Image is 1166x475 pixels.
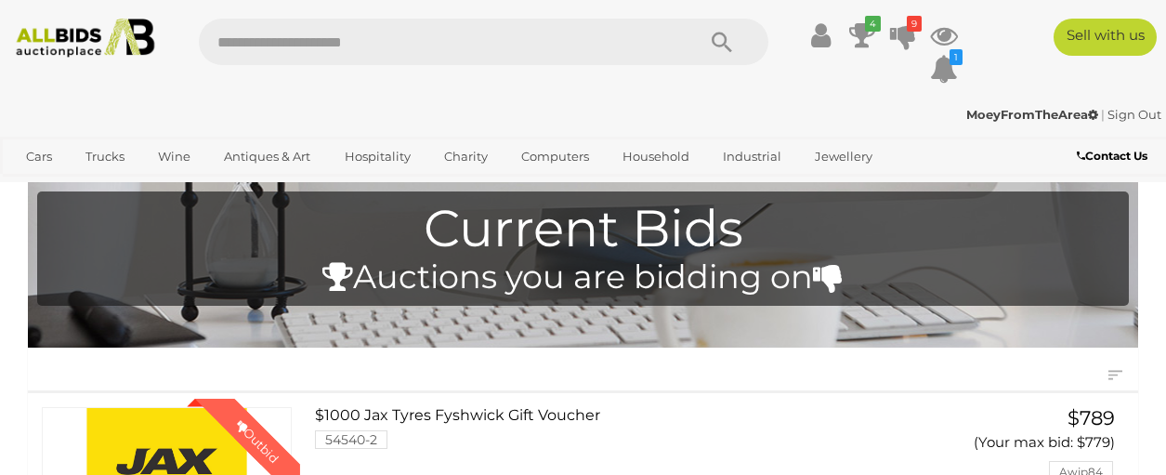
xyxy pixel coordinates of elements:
[14,141,64,172] a: Cars
[950,49,963,65] i: 1
[865,16,881,32] i: 4
[146,141,203,172] a: Wine
[848,19,876,52] a: 4
[509,141,601,172] a: Computers
[333,141,423,172] a: Hospitality
[907,16,922,32] i: 9
[1054,19,1156,56] a: Sell with us
[1077,146,1152,166] a: Contact Us
[46,259,1120,296] h4: Auctions you are bidding on
[1107,107,1161,122] a: Sign Out
[889,19,917,52] a: 9
[930,52,958,86] a: 1
[711,141,793,172] a: Industrial
[154,172,310,203] a: [GEOGRAPHIC_DATA]
[966,107,1101,122] a: MoeyFromTheArea
[8,19,163,58] img: Allbids.com.au
[432,141,500,172] a: Charity
[1068,406,1115,429] span: $789
[966,107,1098,122] strong: MoeyFromTheArea
[14,172,73,203] a: Office
[1101,107,1105,122] span: |
[212,141,322,172] a: Antiques & Art
[1077,149,1147,163] b: Contact Us
[46,201,1120,257] h1: Current Bids
[83,172,145,203] a: Sports
[675,19,768,65] button: Search
[803,141,884,172] a: Jewellery
[73,141,137,172] a: Trucks
[610,141,701,172] a: Household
